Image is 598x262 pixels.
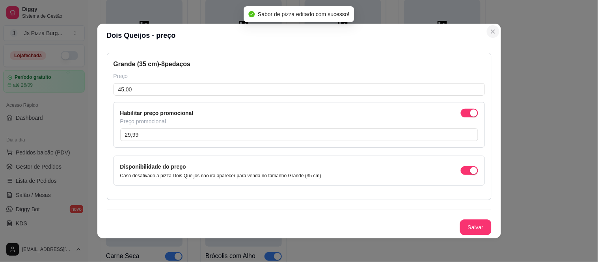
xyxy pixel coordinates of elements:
label: Habilitar preço promocional [120,110,194,116]
span: Sabor de pizza editado com sucesso! [258,11,350,17]
button: Salvar [460,219,492,235]
div: Grande (35 cm) - 8 pedaços [114,59,485,69]
button: Close [487,25,499,38]
label: Disponibilidade do preço [120,164,186,170]
header: Dois Queijos - preço [97,24,501,47]
span: check-circle [248,11,255,17]
div: Preço promocional [120,117,478,125]
p: Caso desativado a pizza Dois Queijos não irá aparecer para venda no tamanho Grande (35 cm) [120,173,321,179]
div: Preço [114,72,485,80]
